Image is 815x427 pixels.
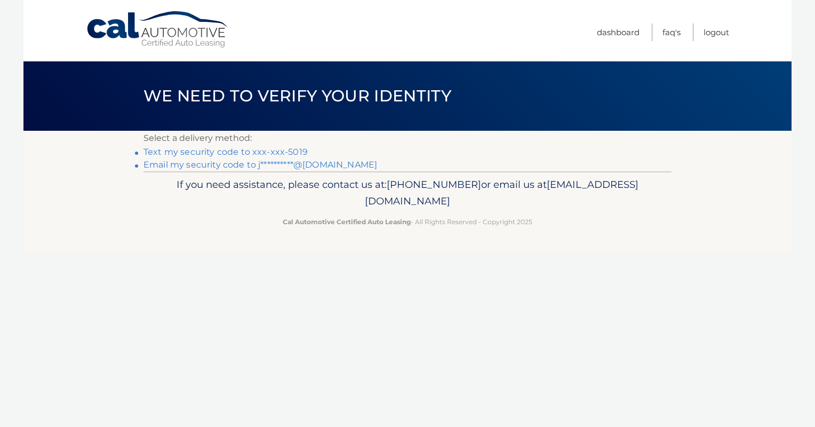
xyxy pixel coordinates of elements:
[143,160,377,170] a: Email my security code to j**********@[DOMAIN_NAME]
[143,147,308,157] a: Text my security code to xxx-xxx-5019
[597,23,640,41] a: Dashboard
[86,11,230,49] a: Cal Automotive
[143,131,672,146] p: Select a delivery method:
[143,86,451,106] span: We need to verify your identity
[704,23,729,41] a: Logout
[150,216,665,227] p: - All Rights Reserved - Copyright 2025
[387,178,481,191] span: [PHONE_NUMBER]
[662,23,681,41] a: FAQ's
[150,176,665,210] p: If you need assistance, please contact us at: or email us at
[283,218,411,226] strong: Cal Automotive Certified Auto Leasing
